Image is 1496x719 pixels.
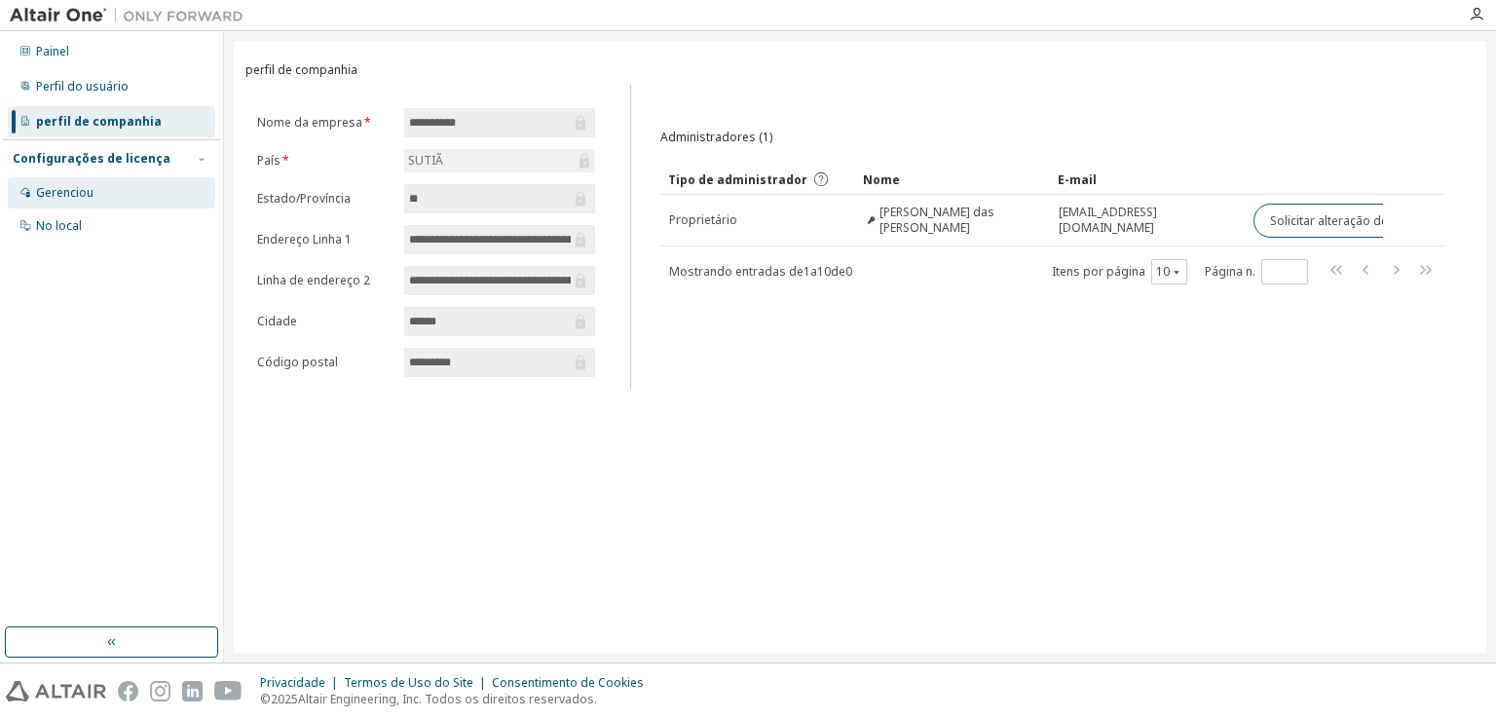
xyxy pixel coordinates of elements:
[1253,204,1477,238] button: Solicitar alteração de proprietário
[1205,263,1255,280] font: Página n.
[1059,204,1157,236] font: [EMAIL_ADDRESS][DOMAIN_NAME]
[118,681,138,701] img: facebook.svg
[150,681,170,701] img: instagram.svg
[36,184,93,201] font: Gerenciou
[669,263,804,280] font: Mostrando entradas de
[408,152,443,169] font: SUTIÃ
[214,681,243,701] img: youtube.svg
[257,272,370,288] font: Linha de endereço 2
[879,204,994,236] font: [PERSON_NAME] das [PERSON_NAME]
[1270,212,1460,229] font: Solicitar alteração de proprietário
[492,674,644,691] font: Consentimento de Cookies
[810,263,817,280] font: a
[817,263,831,280] font: 10
[257,313,297,329] font: Cidade
[257,354,338,370] font: Código postal
[257,231,352,247] font: Endereço Linha 1
[245,61,357,78] font: perfil de companhia
[6,681,106,701] img: altair_logo.svg
[36,78,129,95] font: Perfil do usuário
[257,114,362,131] font: Nome da empresa
[344,674,473,691] font: Termos de Uso do Site
[260,674,325,691] font: Privacidade
[257,152,280,169] font: País
[831,263,845,280] font: de
[13,150,170,167] font: Configurações de licença
[271,691,298,707] font: 2025
[182,681,203,701] img: linkedin.svg
[804,263,810,280] font: 1
[1058,171,1097,188] font: E-mail
[1052,263,1145,280] font: Itens por página
[260,691,271,707] font: ©
[36,217,82,234] font: No local
[36,113,162,130] font: perfil de companhia
[257,190,351,207] font: Estado/Província
[668,171,807,188] font: Tipo de administrador
[669,211,737,228] font: Proprietário
[863,171,900,188] font: Nome
[404,149,595,172] div: SUTIÃ
[298,691,597,707] font: Altair Engineering, Inc. Todos os direitos reservados.
[1156,263,1170,280] font: 10
[845,263,852,280] font: 0
[10,6,253,25] img: Altair Um
[660,129,772,145] font: Administradores (1)
[36,43,69,59] font: Painel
